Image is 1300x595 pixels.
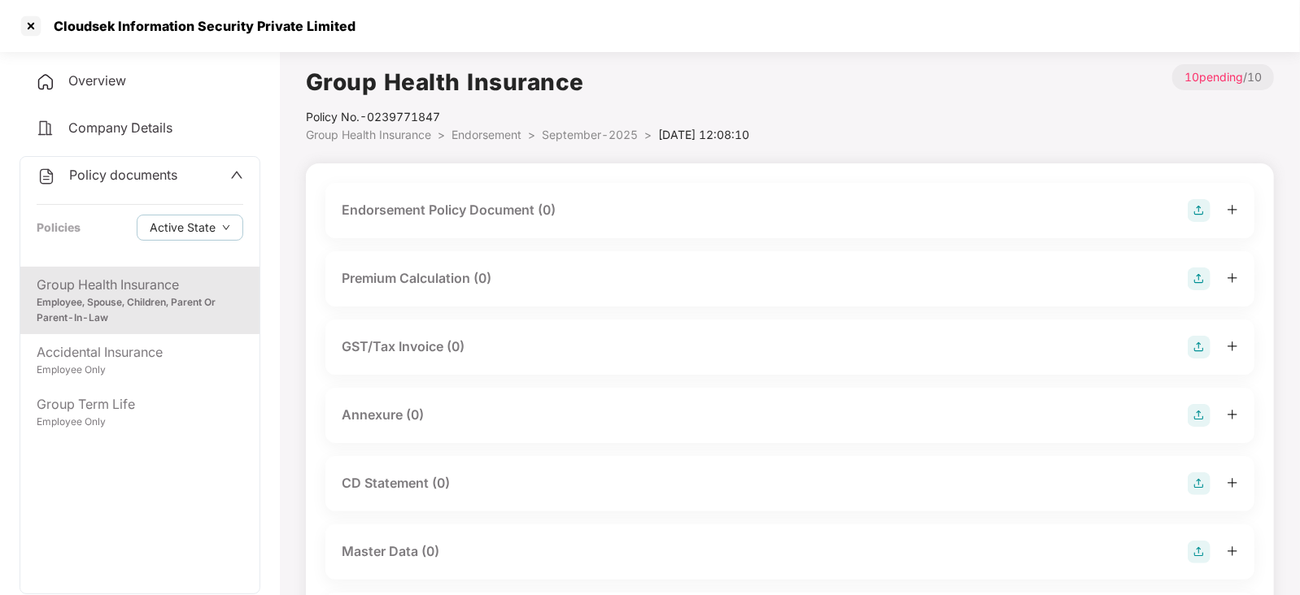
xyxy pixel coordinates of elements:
[1188,199,1211,222] img: svg+xml;base64,PHN2ZyB4bWxucz0iaHR0cDovL3d3dy53My5vcmcvMjAwMC9zdmciIHdpZHRoPSIyOCIgaGVpZ2h0PSIyOC...
[230,168,243,181] span: up
[306,128,431,141] span: Group Health Insurance
[1227,204,1238,215] span: plus
[342,268,491,289] div: Premium Calculation (0)
[644,128,652,141] span: >
[37,342,243,363] div: Accidental Insurance
[1188,404,1211,427] img: svg+xml;base64,PHN2ZyB4bWxucz0iaHR0cDovL3d3dy53My5vcmcvMjAwMC9zdmciIHdpZHRoPSIyOCIgaGVpZ2h0PSIyOC...
[222,224,230,232] span: down
[342,473,450,493] div: CD Statement (0)
[452,128,521,141] span: Endorsement
[306,64,749,100] h1: Group Health Insurance
[1172,64,1274,90] p: / 10
[37,363,243,378] div: Employee Only
[1227,409,1238,420] span: plus
[68,72,126,89] span: Overview
[542,128,638,141] span: September-2025
[342,541,439,562] div: Master Data (0)
[658,128,749,141] span: [DATE] 12:08:10
[37,394,243,415] div: Group Term Life
[1188,472,1211,495] img: svg+xml;base64,PHN2ZyB4bWxucz0iaHR0cDovL3d3dy53My5vcmcvMjAwMC9zdmciIHdpZHRoPSIyOCIgaGVpZ2h0PSIyOC...
[68,119,172,136] span: Company Details
[37,219,81,237] div: Policies
[1188,267,1211,290] img: svg+xml;base64,PHN2ZyB4bWxucz0iaHR0cDovL3d3dy53My5vcmcvMjAwMC9zdmciIHdpZHRoPSIyOCIgaGVpZ2h0PSIyOC...
[1184,70,1243,84] span: 10 pending
[37,275,243,295] div: Group Health Insurance
[342,337,465,357] div: GST/Tax Invoice (0)
[37,295,243,326] div: Employee, Spouse, Children, Parent Or Parent-In-Law
[1227,477,1238,489] span: plus
[150,219,216,237] span: Active State
[342,200,556,220] div: Endorsement Policy Document (0)
[44,18,356,34] div: Cloudsek Information Security Private Limited
[37,415,243,430] div: Employee Only
[1188,541,1211,563] img: svg+xml;base64,PHN2ZyB4bWxucz0iaHR0cDovL3d3dy53My5vcmcvMjAwMC9zdmciIHdpZHRoPSIyOCIgaGVpZ2h0PSIyOC...
[1227,272,1238,284] span: plus
[137,215,243,241] button: Active Statedown
[36,72,55,92] img: svg+xml;base64,PHN2ZyB4bWxucz0iaHR0cDovL3d3dy53My5vcmcvMjAwMC9zdmciIHdpZHRoPSIyNCIgaGVpZ2h0PSIyNC...
[1227,341,1238,352] span: plus
[1227,545,1238,557] span: plus
[342,405,424,425] div: Annexure (0)
[438,128,445,141] span: >
[306,108,749,126] div: Policy No.- 0239771847
[69,167,177,183] span: Policy documents
[528,128,535,141] span: >
[37,167,56,186] img: svg+xml;base64,PHN2ZyB4bWxucz0iaHR0cDovL3d3dy53My5vcmcvMjAwMC9zdmciIHdpZHRoPSIyNCIgaGVpZ2h0PSIyNC...
[1188,336,1211,358] img: svg+xml;base64,PHN2ZyB4bWxucz0iaHR0cDovL3d3dy53My5vcmcvMjAwMC9zdmciIHdpZHRoPSIyOCIgaGVpZ2h0PSIyOC...
[36,119,55,138] img: svg+xml;base64,PHN2ZyB4bWxucz0iaHR0cDovL3d3dy53My5vcmcvMjAwMC9zdmciIHdpZHRoPSIyNCIgaGVpZ2h0PSIyNC...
